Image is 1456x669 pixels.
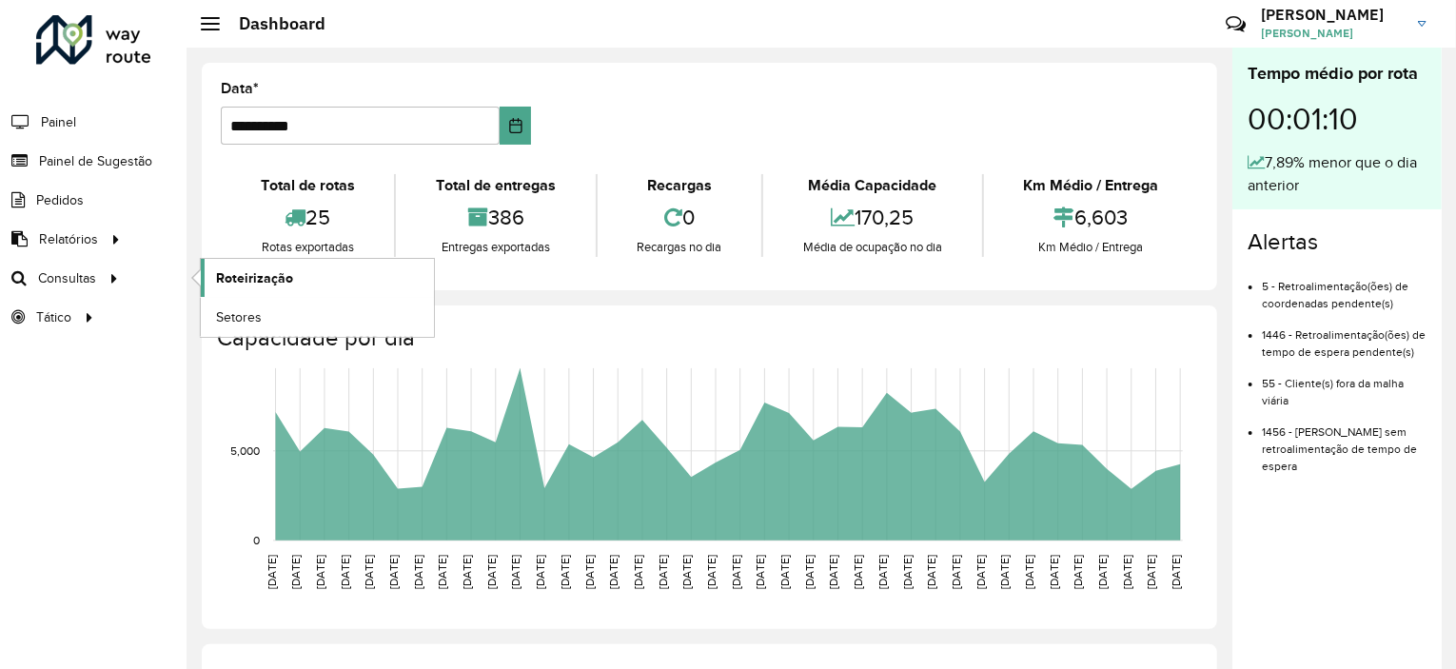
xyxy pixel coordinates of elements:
[1215,4,1256,45] a: Contato Rápido
[1121,555,1133,589] text: [DATE]
[602,197,757,238] div: 0
[1248,151,1426,197] div: 7,89% menor que o dia anterior
[768,174,976,197] div: Média Capacidade
[755,555,767,589] text: [DATE]
[534,555,546,589] text: [DATE]
[583,555,596,589] text: [DATE]
[1248,61,1426,87] div: Tempo médio por rota
[485,555,498,589] text: [DATE]
[226,174,389,197] div: Total de rotas
[201,298,434,336] a: Setores
[705,555,718,589] text: [DATE]
[803,555,816,589] text: [DATE]
[461,555,473,589] text: [DATE]
[339,555,351,589] text: [DATE]
[39,229,98,249] span: Relatórios
[602,174,757,197] div: Recargas
[266,555,278,589] text: [DATE]
[216,268,293,288] span: Roteirização
[220,13,325,34] h2: Dashboard
[401,174,590,197] div: Total de entregas
[950,555,962,589] text: [DATE]
[876,555,889,589] text: [DATE]
[852,555,864,589] text: [DATE]
[680,555,693,589] text: [DATE]
[1262,312,1426,361] li: 1446 - Retroalimentação(ões) de tempo de espera pendente(s)
[1170,555,1182,589] text: [DATE]
[226,238,389,257] div: Rotas exportadas
[226,197,389,238] div: 25
[901,555,914,589] text: [DATE]
[1072,555,1085,589] text: [DATE]
[768,197,976,238] div: 170,25
[36,190,84,210] span: Pedidos
[289,555,302,589] text: [DATE]
[559,555,571,589] text: [DATE]
[1146,555,1158,589] text: [DATE]
[401,238,590,257] div: Entregas exportadas
[253,534,260,546] text: 0
[974,555,987,589] text: [DATE]
[1261,25,1404,42] span: [PERSON_NAME]
[221,77,259,100] label: Data
[1262,409,1426,475] li: 1456 - [PERSON_NAME] sem retroalimentação de tempo de espera
[216,307,262,327] span: Setores
[989,174,1193,197] div: Km Médio / Entrega
[510,555,522,589] text: [DATE]
[412,555,424,589] text: [DATE]
[828,555,840,589] text: [DATE]
[41,112,76,132] span: Painel
[387,555,400,589] text: [DATE]
[1048,555,1060,589] text: [DATE]
[1261,6,1404,24] h3: [PERSON_NAME]
[1262,361,1426,409] li: 55 - Cliente(s) fora da malha viária
[230,444,260,457] text: 5,000
[1023,555,1035,589] text: [DATE]
[602,238,757,257] div: Recargas no dia
[730,555,742,589] text: [DATE]
[657,555,669,589] text: [DATE]
[1262,264,1426,312] li: 5 - Retroalimentação(ões) de coordenadas pendente(s)
[768,238,976,257] div: Média de ocupação no dia
[607,555,620,589] text: [DATE]
[1248,228,1426,256] h4: Alertas
[778,555,791,589] text: [DATE]
[500,107,532,145] button: Choose Date
[363,555,375,589] text: [DATE]
[1248,87,1426,151] div: 00:01:10
[39,151,152,171] span: Painel de Sugestão
[1096,555,1109,589] text: [DATE]
[36,307,71,327] span: Tático
[925,555,937,589] text: [DATE]
[38,268,96,288] span: Consultas
[999,555,1012,589] text: [DATE]
[989,197,1193,238] div: 6,603
[401,197,590,238] div: 386
[201,259,434,297] a: Roteirização
[632,555,644,589] text: [DATE]
[989,238,1193,257] div: Km Médio / Entrega
[217,325,1198,352] h4: Capacidade por dia
[314,555,326,589] text: [DATE]
[436,555,448,589] text: [DATE]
